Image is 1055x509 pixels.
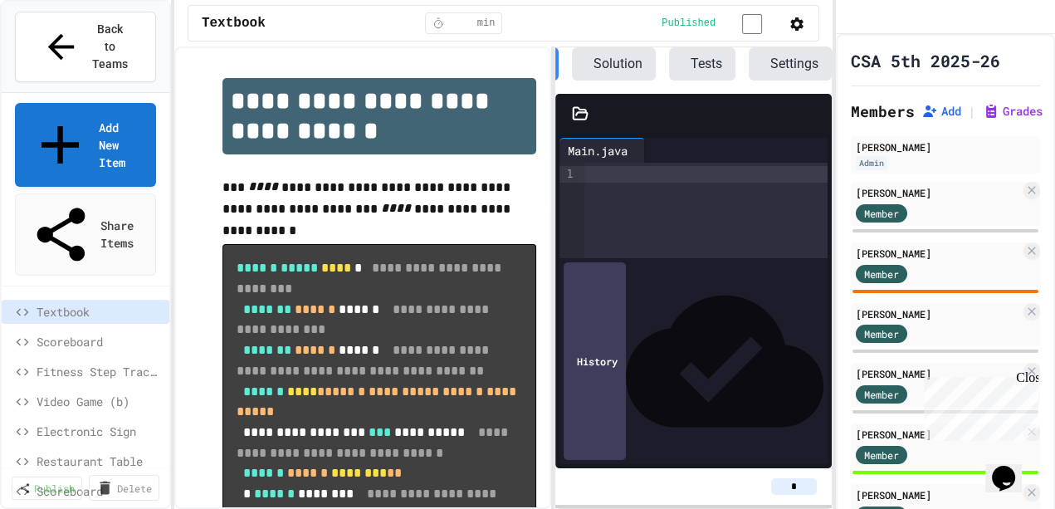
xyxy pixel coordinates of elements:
div: [PERSON_NAME] [856,306,1020,321]
button: Back to Teams [15,12,156,82]
div: [PERSON_NAME] [856,139,1035,154]
input: publish toggle [722,14,782,34]
a: Delete [89,475,159,501]
span: Video Game (b) [37,393,163,410]
span: Electronic Sign [37,423,163,440]
span: Restaurant Table [37,453,163,470]
button: Tests [669,47,735,81]
span: Member [864,387,899,402]
div: Admin [856,156,887,170]
span: Published [662,17,716,30]
div: Main.java [559,138,645,163]
div: [PERSON_NAME] [856,246,1020,261]
button: Settings [749,47,832,81]
div: [PERSON_NAME] [856,185,1020,200]
button: Grades [983,103,1043,120]
span: Textbook [202,13,266,33]
div: Chat with us now!Close [7,7,115,105]
a: Add New Item [15,103,156,187]
span: Fitness Step Tracker [37,363,163,380]
button: Solution [572,47,656,81]
iframe: chat widget [985,443,1038,492]
h2: Members [851,100,915,123]
div: History [564,262,626,460]
div: Main.java [559,142,636,159]
span: min [477,17,496,30]
div: Content is published and visible to students [662,12,782,33]
h1: CSA 5th 2025-26 [851,49,1000,72]
span: Back to Teams [90,21,129,73]
span: Member [864,448,899,463]
span: Member [864,326,899,341]
span: Member [864,206,899,221]
a: Publish [12,477,82,500]
div: [PERSON_NAME] [856,487,1020,502]
div: 1 [559,166,576,183]
div: [PERSON_NAME] [856,366,1020,381]
a: Share Items [15,193,156,277]
span: Scoreboard [37,333,163,350]
div: [PERSON_NAME] [856,427,1020,442]
span: Member [864,267,899,281]
button: Add [921,103,961,120]
span: | [968,101,976,121]
iframe: chat widget [917,370,1038,441]
span: Textbook [37,303,163,321]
